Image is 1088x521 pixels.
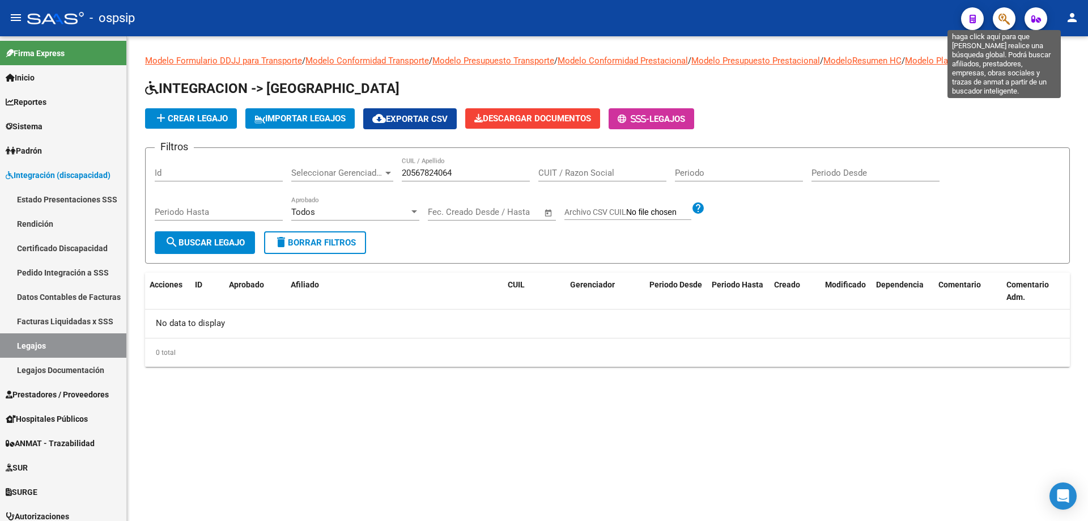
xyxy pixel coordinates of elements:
span: Aprobado [229,280,264,289]
span: Dependencia [876,280,924,289]
datatable-header-cell: Periodo Hasta [707,273,770,310]
datatable-header-cell: Creado [770,273,821,310]
button: Descargar Documentos [465,108,600,129]
span: Padrón [6,145,42,157]
span: Archivo CSV CUIL [564,207,626,217]
a: Modelo Presupuesto Prestacional [691,56,820,66]
span: - ospsip [90,6,135,31]
span: Legajos [649,114,685,124]
span: Creado [774,280,800,289]
datatable-header-cell: CUIL [503,273,566,310]
span: Seleccionar Gerenciador [291,168,383,178]
button: -Legajos [609,108,694,129]
datatable-header-cell: ID [190,273,224,310]
a: Modelo Presupuesto Transporte [432,56,554,66]
mat-icon: cloud_download [372,112,386,125]
datatable-header-cell: Gerenciador [566,273,645,310]
div: Open Intercom Messenger [1049,482,1077,510]
div: / / / / / / [145,54,1070,367]
span: Gerenciador [570,280,615,289]
input: Fecha inicio [428,207,474,217]
span: Afiliado [291,280,319,289]
span: Periodo Desde [649,280,702,289]
button: Crear Legajo [145,108,237,129]
mat-icon: menu [9,11,23,24]
span: SURGE [6,486,37,498]
button: Open calendar [542,206,555,219]
span: Acciones [150,280,182,289]
a: ModeloResumen HC [823,56,902,66]
datatable-header-cell: Periodo Desde [645,273,707,310]
button: Borrar Filtros [264,231,366,254]
datatable-header-cell: Dependencia [872,273,934,310]
mat-icon: help [691,201,705,215]
datatable-header-cell: Afiliado [286,273,503,310]
span: Modificado [825,280,866,289]
span: INTEGRACION -> [GEOGRAPHIC_DATA] [145,81,399,96]
span: Borrar Filtros [274,238,356,248]
span: Reportes [6,96,46,108]
span: Todos [291,207,315,217]
span: Buscar Legajo [165,238,245,248]
h3: Filtros [155,139,194,155]
mat-icon: delete [274,235,288,249]
input: Fecha fin [484,207,539,217]
datatable-header-cell: Comentario [934,273,1002,310]
span: Hospitales Públicos [6,413,88,425]
a: Modelo Conformidad Transporte [305,56,429,66]
span: ANMAT - Trazabilidad [6,437,95,450]
a: Modelo Formulario DDJJ para Transporte [145,56,302,66]
datatable-header-cell: Aprobado [224,273,270,310]
span: Sistema [6,120,42,133]
mat-icon: search [165,235,178,249]
span: Integración (discapacidad) [6,169,110,181]
datatable-header-cell: Comentario Adm. [1002,273,1070,310]
div: 0 total [145,338,1070,367]
span: - [618,114,649,124]
span: Periodo Hasta [712,280,763,289]
button: IMPORTAR LEGAJOS [245,108,355,129]
span: Prestadores / Proveedores [6,388,109,401]
span: SUR [6,461,28,474]
span: Comentario Adm. [1006,280,1049,302]
span: IMPORTAR LEGAJOS [254,113,346,124]
mat-icon: add [154,111,168,125]
span: Crear Legajo [154,113,228,124]
div: No data to display [145,310,1070,338]
mat-icon: person [1065,11,1079,24]
span: Exportar CSV [372,114,448,124]
a: Modelo Conformidad Prestacional [558,56,688,66]
a: Modelo Planilla FIM [905,56,980,66]
span: Inicio [6,71,35,84]
datatable-header-cell: Modificado [821,273,872,310]
datatable-header-cell: Acciones [145,273,190,310]
span: Firma Express [6,47,65,60]
span: ID [195,280,202,289]
span: Descargar Documentos [474,113,591,124]
button: Buscar Legajo [155,231,255,254]
span: Comentario [938,280,981,289]
button: Exportar CSV [363,108,457,129]
input: Archivo CSV CUIL [626,207,691,218]
span: CUIL [508,280,525,289]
